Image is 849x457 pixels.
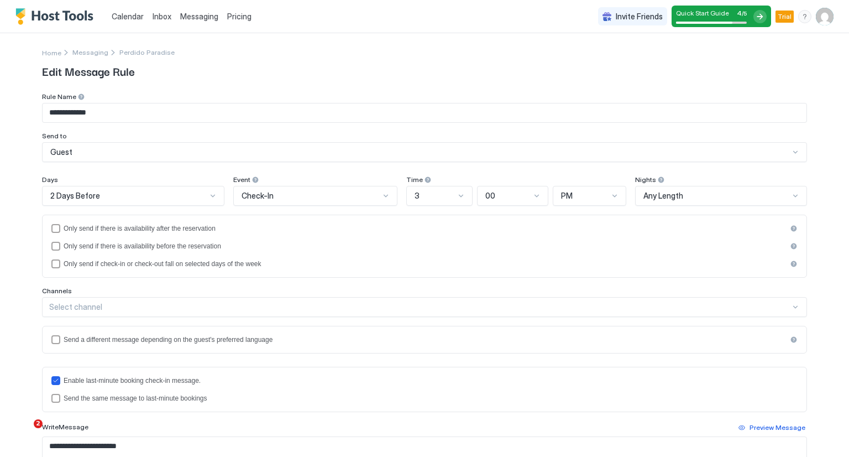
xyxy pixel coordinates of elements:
[616,12,663,22] span: Invite Friends
[51,335,798,344] div: languagesEnabled
[42,92,76,101] span: Rule Name
[112,11,144,22] a: Calendar
[42,175,58,184] span: Days
[112,12,144,21] span: Calendar
[64,260,787,268] div: Only send if check-in or check-out fall on selected days of the week
[227,12,251,22] span: Pricing
[64,336,787,344] div: Send a different message depending on the guest's preferred language
[750,423,805,433] div: Preview Message
[64,242,787,250] div: Only send if there is availability before the reservation
[737,9,742,17] span: 4
[816,8,834,25] div: User profile
[15,8,98,25] a: Host Tools Logo
[153,12,171,21] span: Inbox
[50,147,72,157] span: Guest
[635,175,656,184] span: Nights
[798,10,811,23] div: menu
[742,10,747,17] span: / 5
[737,421,807,434] button: Preview Message
[153,11,171,22] a: Inbox
[72,48,108,56] div: Breadcrumb
[51,224,798,233] div: afterReservation
[42,46,61,58] div: Breadcrumb
[485,191,495,201] span: 00
[778,12,792,22] span: Trial
[64,394,798,402] div: Send the same message to last-minute bookings
[406,175,423,184] span: Time
[42,423,88,431] span: Write Message
[119,48,175,56] span: Breadcrumb
[180,12,218,21] span: Messaging
[233,175,250,184] span: Event
[415,191,420,201] span: 3
[51,259,798,268] div: isLimited
[49,302,790,312] div: Select channel
[64,377,798,385] div: Enable last-minute booking check-in message.
[72,48,108,56] span: Messaging
[50,191,100,201] span: 2 Days Before
[561,191,573,201] span: PM
[42,49,61,57] span: Home
[42,287,72,295] span: Channels
[42,46,61,58] a: Home
[51,376,798,385] div: lastMinuteMessageEnabled
[643,191,683,201] span: Any Length
[676,9,729,17] span: Quick Start Guide
[51,394,798,403] div: lastMinuteMessageIsTheSame
[242,191,274,201] span: Check-In
[43,103,806,122] input: Input Field
[64,225,787,232] div: Only send if there is availability after the reservation
[11,419,38,446] iframe: Intercom live chat
[180,11,218,22] a: Messaging
[34,419,43,428] span: 2
[42,132,67,140] span: Send to
[51,242,798,251] div: beforeReservation
[42,63,807,79] span: Edit Message Rule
